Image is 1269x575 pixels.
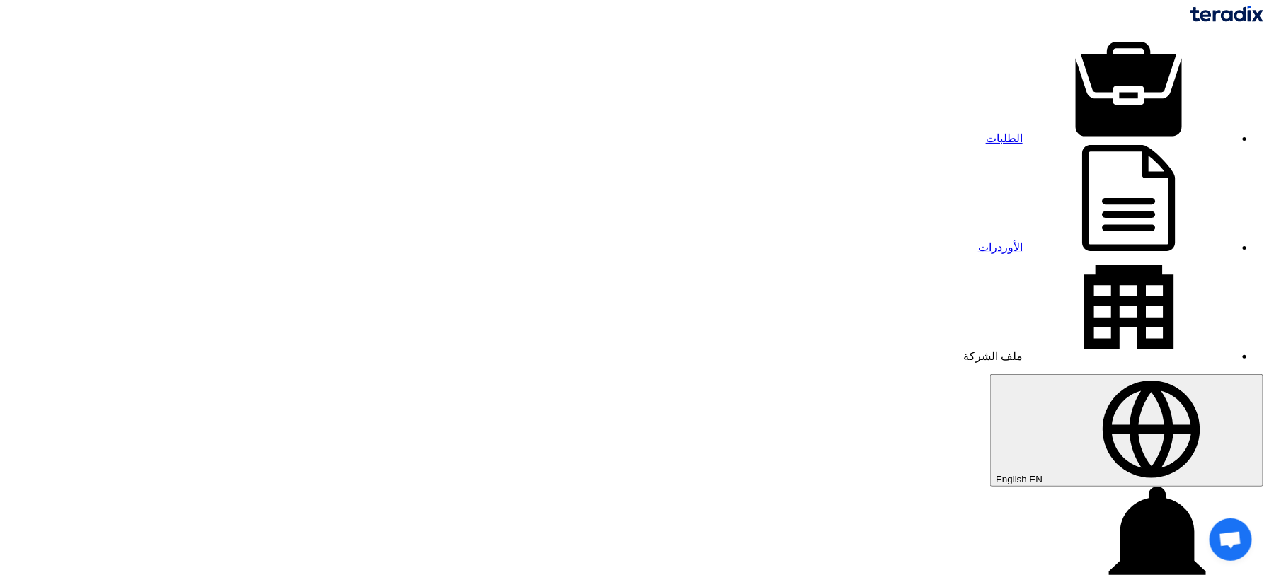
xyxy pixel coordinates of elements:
span: English [996,474,1027,484]
a: الطلبات [986,132,1235,144]
img: Teradix logo [1190,6,1263,22]
button: English EN [990,374,1263,487]
a: الأوردرات [978,241,1235,253]
a: Open chat [1210,518,1252,561]
a: ملف الشركة [963,350,1235,362]
span: EN [1030,474,1043,484]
